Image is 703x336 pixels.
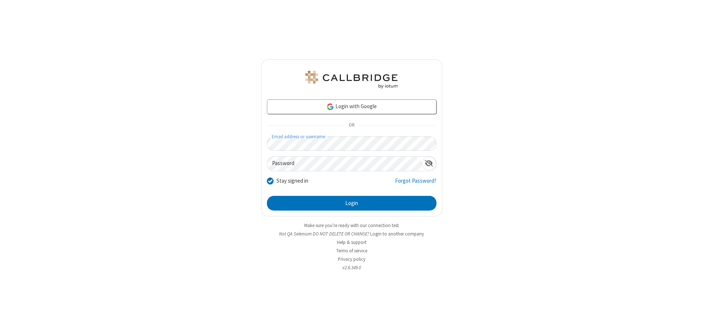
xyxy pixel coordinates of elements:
input: Password [267,157,422,171]
a: Privacy policy [338,256,365,262]
a: Login with Google [267,99,436,114]
li: Not QA Selenium DO NOT DELETE OR CHANGE? [261,230,442,237]
label: Stay signed in [276,177,308,185]
a: Terms of service [336,248,367,254]
div: Show password [422,157,436,170]
input: Email address or username [267,136,436,151]
img: QA Selenium DO NOT DELETE OR CHANGE [304,71,399,88]
span: OR [346,120,357,131]
a: Make sure you're ready with our connection test [304,222,399,229]
img: google-icon.png [326,103,334,111]
li: v2.6.349.0 [261,264,442,271]
button: Login to another company [370,230,424,237]
a: Help & support [337,239,367,245]
a: Forgot Password? [395,177,436,191]
button: Login [267,196,436,211]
